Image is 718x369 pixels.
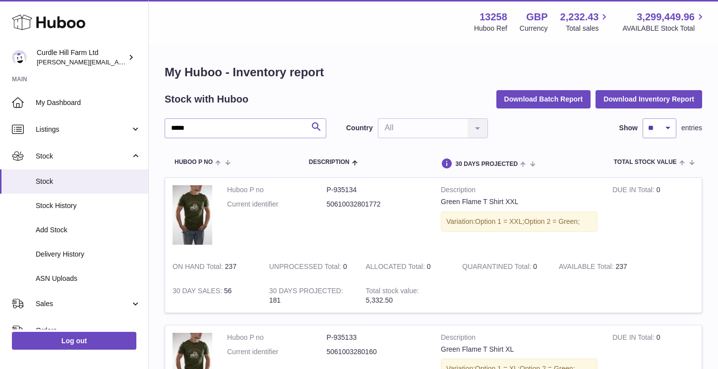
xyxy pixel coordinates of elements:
strong: AVAILABLE Total [559,263,615,273]
dd: P-935133 [327,333,426,342]
span: Delivery History [36,250,141,259]
a: 2,232.43 Total sales [560,10,610,33]
strong: Description [441,185,598,197]
span: Stock [36,177,141,186]
td: 0 [605,178,702,255]
strong: QUARANTINED Total [462,263,533,273]
span: Stock History [36,201,141,211]
td: 237 [551,255,648,279]
dd: 50610032801772 [327,200,426,209]
span: entries [681,123,702,133]
span: [PERSON_NAME][EMAIL_ADDRESS][DOMAIN_NAME] [37,58,199,66]
strong: Total stock value [366,287,419,297]
label: Country [346,123,373,133]
span: Total sales [566,24,610,33]
span: Total stock value [614,159,677,165]
span: 3,299,449.96 [637,10,695,24]
a: Log out [12,332,136,350]
img: james@diddlysquatfarmshop.com [12,50,27,65]
span: Add Stock [36,225,141,235]
span: 5,332.50 [366,296,393,304]
div: Green Flame T Shirt XXL [441,197,598,207]
dt: Huboo P no [227,185,327,195]
span: Option 2 = Green; [524,217,580,225]
dd: 5061003280160 [327,347,426,357]
span: 30 DAYS PROJECTED [455,161,518,167]
span: Stock [36,152,130,161]
span: 0 [533,263,537,270]
span: Description [309,159,350,165]
span: Listings [36,125,130,134]
button: Download Batch Report [496,90,591,108]
div: Curdle Hill Farm Ltd [37,48,126,67]
span: AVAILABLE Stock Total [622,24,706,33]
strong: DUE IN Total [612,333,656,344]
td: 181 [262,279,359,313]
strong: 30 DAY SALES [173,287,224,297]
td: 0 [262,255,359,279]
dt: Current identifier [227,347,327,357]
span: Sales [36,299,130,309]
strong: 13258 [479,10,507,24]
span: My Dashboard [36,98,141,107]
span: Option 1 = XXL; [475,217,524,225]
td: 56 [165,279,262,313]
dt: Huboo P no [227,333,327,342]
span: ASN Uploads [36,274,141,283]
img: product image [173,185,212,245]
h2: Stock with Huboo [165,93,248,106]
div: Huboo Ref [474,24,507,33]
h1: My Huboo - Inventory report [165,64,702,80]
strong: DUE IN Total [612,186,656,196]
strong: GBP [526,10,547,24]
span: 2,232.43 [560,10,599,24]
div: Currency [520,24,548,33]
td: 237 [165,255,262,279]
dd: P-935134 [327,185,426,195]
button: Download Inventory Report [596,90,702,108]
div: Green Flame T Shirt XL [441,345,598,354]
td: 0 [359,255,455,279]
strong: ALLOCATED Total [366,263,427,273]
strong: UNPROCESSED Total [269,263,343,273]
a: 3,299,449.96 AVAILABLE Stock Total [622,10,706,33]
span: Orders [36,326,130,335]
strong: Description [441,333,598,345]
span: Huboo P no [175,159,213,165]
div: Variation: [441,211,598,232]
label: Show [619,123,638,133]
strong: ON HAND Total [173,263,225,273]
strong: 30 DAYS PROJECTED [269,287,343,297]
dt: Current identifier [227,200,327,209]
